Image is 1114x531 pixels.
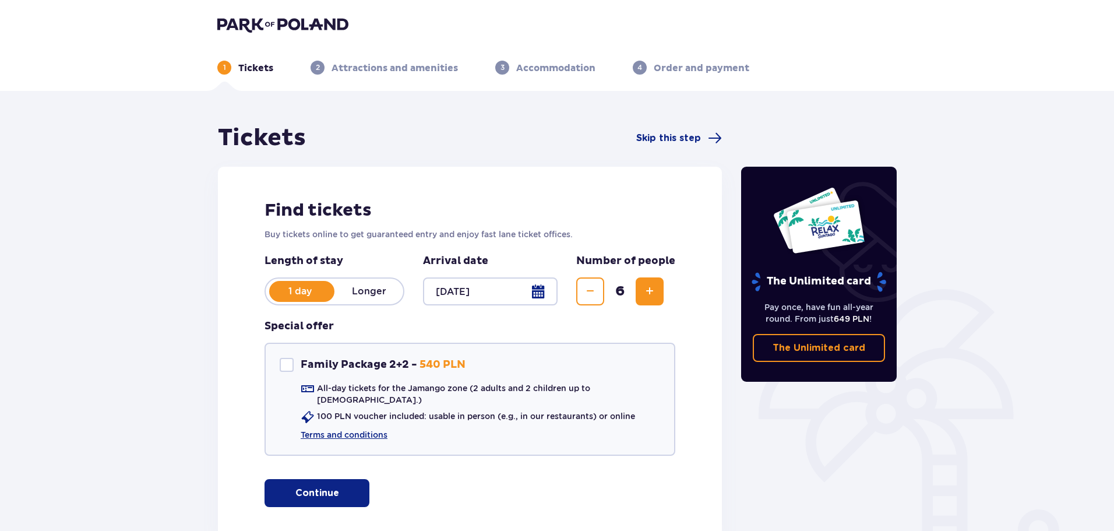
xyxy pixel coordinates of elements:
p: 3 [500,62,505,73]
p: Family Package 2+2 - [301,358,417,372]
p: Continue [295,487,339,500]
p: 4 [637,62,642,73]
div: 2Attractions and amenities [311,61,458,75]
div: 3Accommodation [495,61,595,75]
a: Skip this step [636,131,722,145]
p: 1 [223,62,226,73]
p: Longer [334,285,403,298]
p: Length of stay [265,254,404,268]
h3: Special offer [265,319,334,333]
a: The Unlimited card [753,334,886,362]
p: Arrival date [423,254,488,268]
div: 4Order and payment [633,61,749,75]
p: Buy tickets online to get guaranteed entry and enjoy fast lane ticket offices. [265,228,675,240]
button: Continue [265,479,369,507]
button: Decrease [576,277,604,305]
p: Accommodation [516,62,595,75]
img: Park of Poland logo [217,16,348,33]
p: Order and payment [654,62,749,75]
p: 100 PLN voucher included: usable in person (e.g., in our restaurants) or online [317,410,635,422]
span: 6 [607,283,633,300]
p: 1 day [266,285,334,298]
p: Number of people [576,254,675,268]
img: Two entry cards to Suntago with the word 'UNLIMITED RELAX', featuring a white background with tro... [773,187,865,254]
p: Attractions and amenities [332,62,458,75]
span: Skip this step [636,132,701,145]
p: Pay once, have fun all-year round. From just ! [753,301,886,325]
a: Terms and conditions [301,429,387,441]
p: Tickets [238,62,273,75]
span: 649 PLN [834,314,869,323]
div: 1Tickets [217,61,273,75]
h2: Find tickets [265,199,675,221]
h1: Tickets [218,124,306,153]
p: 2 [316,62,320,73]
button: Increase [636,277,664,305]
p: The Unlimited card [773,342,865,354]
p: All-day tickets for the Jamango zone (2 adults and 2 children up to [DEMOGRAPHIC_DATA].) [317,382,660,406]
p: The Unlimited card [750,272,887,292]
p: 540 PLN [419,358,466,372]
